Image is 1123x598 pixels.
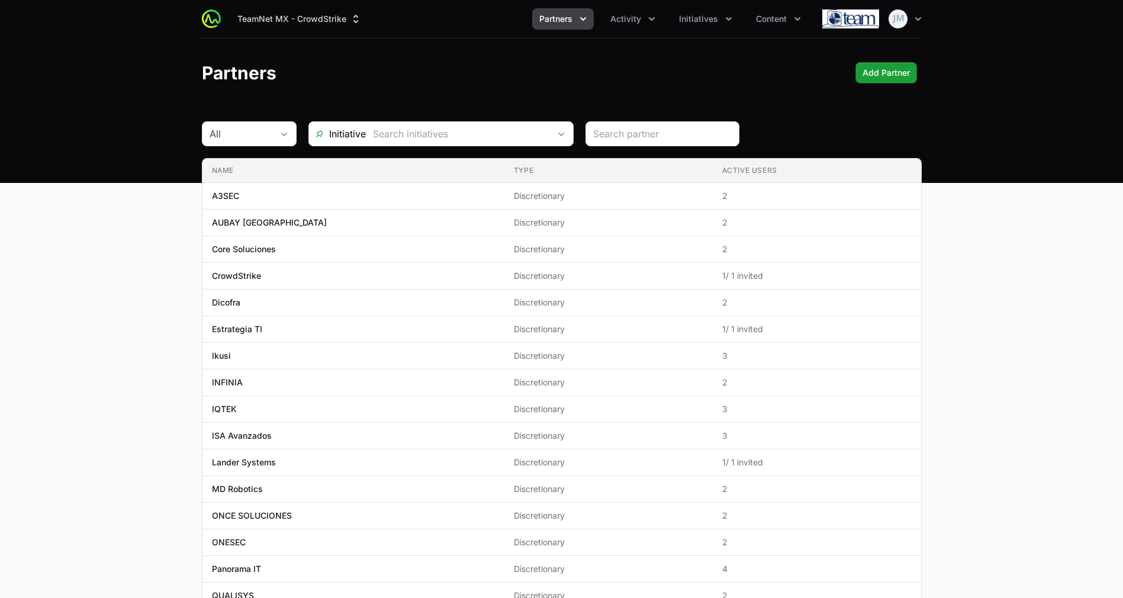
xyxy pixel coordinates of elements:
[514,323,703,335] span: Discretionary
[212,243,276,255] p: Core Soluciones
[722,563,912,575] span: 4
[756,13,787,25] span: Content
[221,8,808,30] div: Main navigation
[722,510,912,522] span: 2
[210,127,272,141] div: All
[722,377,912,388] span: 2
[514,297,703,308] span: Discretionary
[212,430,272,442] p: ISA Avanzados
[749,8,808,30] button: Content
[514,536,703,548] span: Discretionary
[212,563,261,575] p: Panorama IT
[212,323,262,335] p: Estrategia TI
[610,13,641,25] span: Activity
[366,122,549,146] input: Search initiatives
[212,536,246,548] p: ONESEC
[514,190,703,202] span: Discretionary
[202,9,221,28] img: ActivitySource
[212,403,237,415] p: IQTEK
[514,510,703,522] span: Discretionary
[549,122,573,146] div: Open
[822,7,879,31] img: TeamNet MX
[514,403,703,415] span: Discretionary
[514,217,703,229] span: Discretionary
[722,536,912,548] span: 2
[749,8,808,30] div: Content menu
[309,127,366,141] span: Initiative
[514,377,703,388] span: Discretionary
[514,270,703,282] span: Discretionary
[514,483,703,495] span: Discretionary
[672,8,739,30] button: Initiatives
[212,377,243,388] p: INFINIA
[603,8,662,30] div: Activity menu
[212,350,231,362] p: Ikusi
[722,217,912,229] span: 2
[722,430,912,442] span: 3
[593,127,732,141] input: Search partner
[539,13,572,25] span: Partners
[212,483,263,495] p: MD Robotics
[679,13,718,25] span: Initiatives
[722,350,912,362] span: 3
[212,270,261,282] p: CrowdStrike
[230,8,369,30] button: TeamNet MX - CrowdStrike
[855,62,917,83] button: Add Partner
[202,122,296,146] button: All
[514,243,703,255] span: Discretionary
[212,456,276,468] p: Lander Systems
[514,456,703,468] span: Discretionary
[722,483,912,495] span: 2
[514,430,703,442] span: Discretionary
[855,62,917,83] div: Primary actions
[889,9,908,28] img: Juan Manuel Zuleta
[532,8,594,30] button: Partners
[532,8,594,30] div: Partners menu
[722,190,912,202] span: 2
[212,190,239,202] p: A3SEC
[603,8,662,30] button: Activity
[202,62,276,83] h1: Partners
[722,456,912,468] span: 1 / 1 invited
[722,297,912,308] span: 2
[212,217,327,229] p: AUBAY [GEOGRAPHIC_DATA]
[514,350,703,362] span: Discretionary
[672,8,739,30] div: Initiatives menu
[722,243,912,255] span: 2
[713,159,921,183] th: Active Users
[230,8,369,30] div: Supplier switch menu
[514,563,703,575] span: Discretionary
[722,270,912,282] span: 1 / 1 invited
[202,159,504,183] th: Name
[863,66,910,80] span: Add Partner
[212,510,292,522] p: ONCE SOLUCIONES
[722,403,912,415] span: 3
[212,297,240,308] p: Dicofra
[722,323,912,335] span: 1 / 1 invited
[504,159,713,183] th: Type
